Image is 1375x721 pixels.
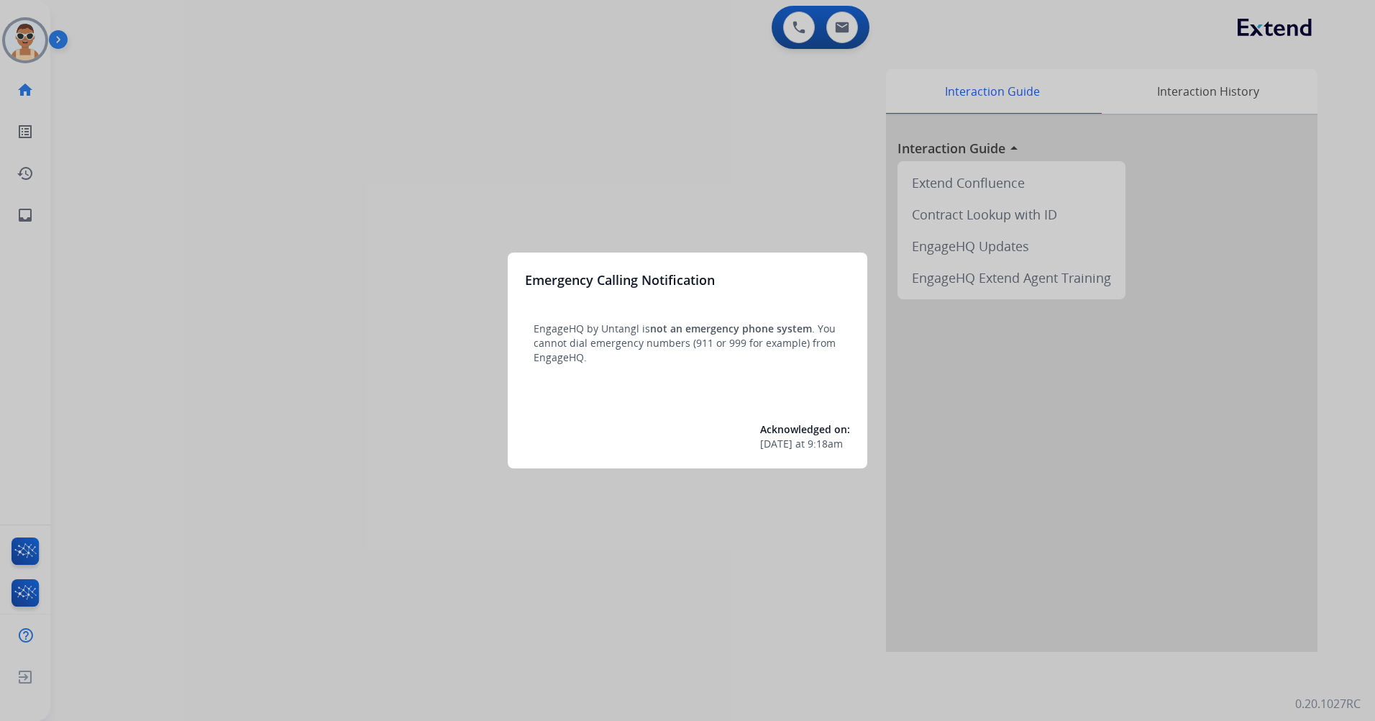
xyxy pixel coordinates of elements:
span: Acknowledged on: [760,422,850,436]
p: EngageHQ by Untangl is . You cannot dial emergency numbers (911 or 999 for example) from EngageHQ. [534,322,841,365]
div: at [760,437,850,451]
span: 9:18am [808,437,843,451]
p: 0.20.1027RC [1295,695,1361,712]
span: not an emergency phone system [650,322,812,335]
h3: Emergency Calling Notification [525,270,715,290]
span: [DATE] [760,437,792,451]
